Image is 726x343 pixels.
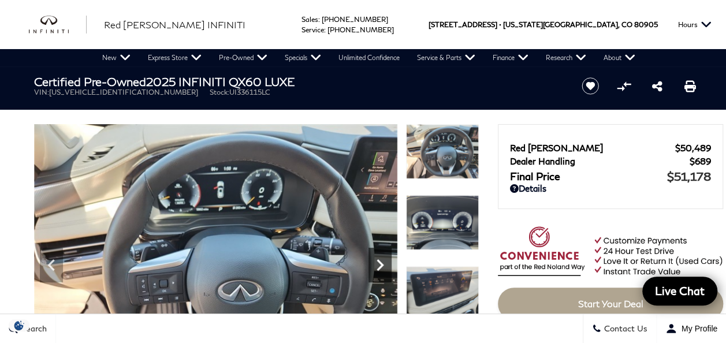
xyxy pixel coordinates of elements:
a: Service & Parts [408,49,484,66]
section: Click to Open Cookie Consent Modal [6,319,32,331]
span: Red [PERSON_NAME] INFINITI [104,19,245,30]
img: Certified Used 2025 Grand Blue INFINITI LUXE image 15 [406,266,479,321]
span: Sales [301,15,318,24]
a: About [595,49,644,66]
div: Previous [40,248,63,282]
span: $50,489 [675,143,711,153]
a: Print this Certified Pre-Owned 2025 INFINITI QX60 LUXE [684,79,696,93]
a: Share this Certified Pre-Owned 2025 INFINITI QX60 LUXE [651,79,662,93]
span: : [324,25,326,34]
span: Contact Us [601,324,647,334]
a: Live Chat [642,277,717,305]
span: [US_VEHICLE_IDENTIFICATION_NUMBER] [49,88,198,96]
span: $689 [690,156,711,166]
a: Express Store [139,49,210,66]
a: [PHONE_NUMBER] [327,25,394,34]
a: infiniti [29,16,87,34]
span: VIN: [34,88,49,96]
a: Start Your Deal [498,288,723,320]
span: Dealer Handling [510,156,690,166]
a: Details [510,183,711,193]
span: Red [PERSON_NAME] [510,143,675,153]
span: Start Your Deal [578,298,643,309]
a: [STREET_ADDRESS] • [US_STATE][GEOGRAPHIC_DATA], CO 80905 [429,20,658,29]
img: INFINITI [29,16,87,34]
a: Red [PERSON_NAME] INFINITI [104,18,245,32]
img: Opt-Out Icon [6,319,32,331]
a: Red [PERSON_NAME] $50,489 [510,143,711,153]
a: [PHONE_NUMBER] [322,15,388,24]
div: Next [368,248,392,282]
img: Certified Used 2025 Grand Blue INFINITI LUXE image 13 [406,124,479,179]
span: UI336115LC [229,88,270,96]
span: : [318,15,320,24]
a: Research [537,49,595,66]
span: Final Price [510,170,667,182]
button: Compare Vehicle [615,77,632,95]
a: Final Price $51,178 [510,169,711,183]
span: Stock: [210,88,229,96]
span: Live Chat [649,284,710,298]
span: Search [18,324,47,334]
button: Save vehicle [578,77,603,95]
a: New [94,49,139,66]
a: Finance [484,49,537,66]
img: Certified Used 2025 Grand Blue INFINITI LUXE image 14 [406,195,479,250]
a: Unlimited Confidence [330,49,408,66]
span: My Profile [677,324,717,333]
a: Dealer Handling $689 [510,156,711,166]
span: Service [301,25,324,34]
h1: 2025 INFINITI QX60 LUXE [34,75,563,88]
button: Open user profile menu [657,314,726,343]
span: $51,178 [667,169,711,183]
a: Pre-Owned [210,49,276,66]
nav: Main Navigation [94,49,644,66]
strong: Certified Pre-Owned [34,74,146,88]
a: Specials [276,49,330,66]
